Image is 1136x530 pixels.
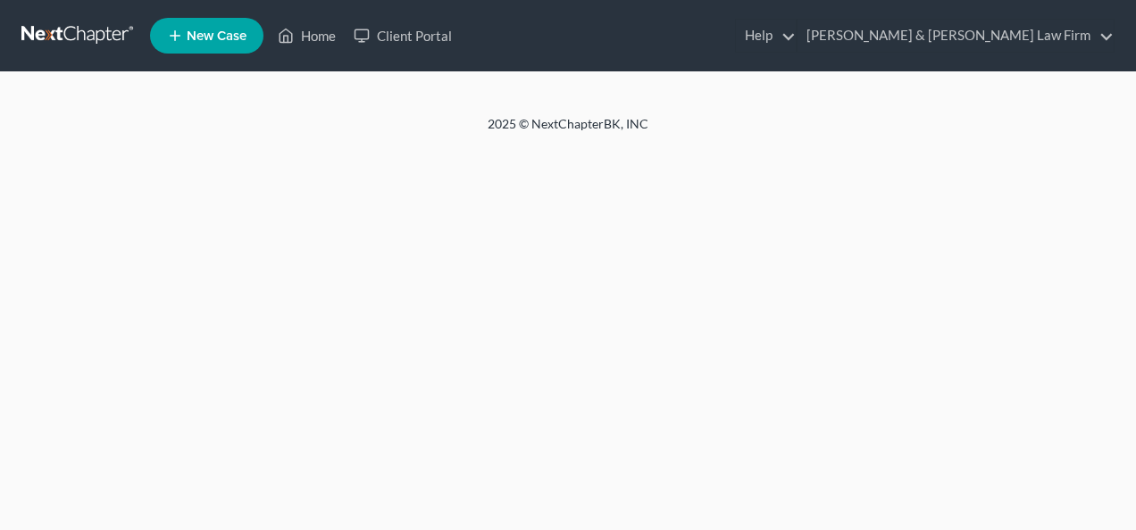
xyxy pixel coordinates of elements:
a: Client Portal [345,20,461,52]
a: Home [269,20,345,52]
a: [PERSON_NAME] & [PERSON_NAME] Law Firm [798,20,1114,52]
div: 2025 © NextChapterBK, INC [59,115,1077,147]
new-legal-case-button: New Case [150,18,263,54]
a: Help [736,20,796,52]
